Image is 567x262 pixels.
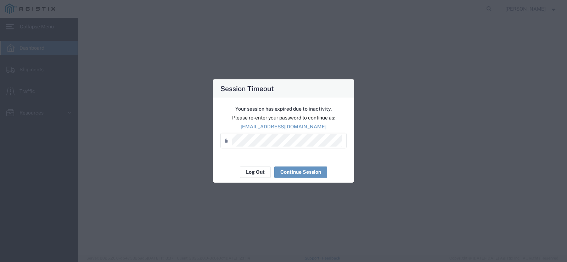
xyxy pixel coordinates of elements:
[274,166,327,178] button: Continue Session
[220,83,274,93] h4: Session Timeout
[220,105,347,112] p: Your session has expired due to inactivity.
[220,123,347,130] p: [EMAIL_ADDRESS][DOMAIN_NAME]
[240,166,271,178] button: Log Out
[220,114,347,121] p: Please re-enter your password to continue as:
